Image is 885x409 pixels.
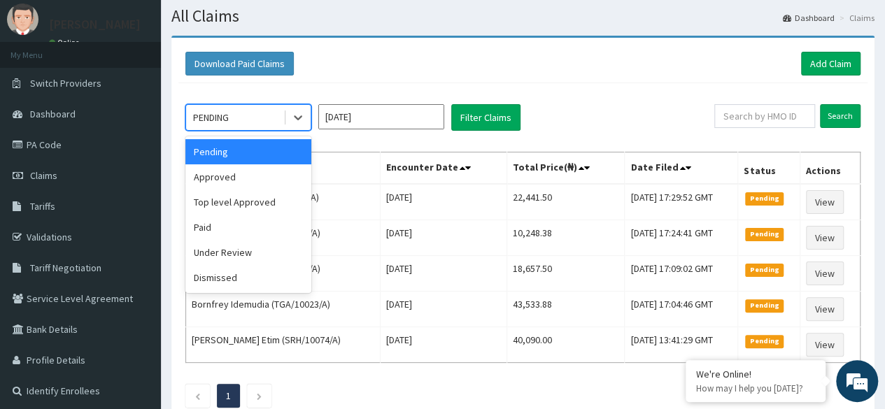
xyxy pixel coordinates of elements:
div: Top level Approved [185,189,311,215]
span: Tariffs [30,200,55,213]
p: How may I help you today? [696,382,815,394]
input: Search by HMO ID [714,104,815,128]
div: Dismissed [185,265,311,290]
h1: All Claims [171,7,875,25]
td: [DATE] [380,256,507,292]
a: Page 1 is your current page [226,389,231,402]
span: Pending [745,192,784,205]
td: [DATE] [380,184,507,220]
td: [DATE] 17:29:52 GMT [625,184,738,220]
span: Pending [745,335,784,347]
span: Switch Providers [30,77,101,89]
a: Dashboard [783,12,835,24]
div: We're Online! [696,368,815,380]
td: [DATE] 13:41:29 GMT [625,327,738,363]
td: [PERSON_NAME] Etim (SRH/10074/A) [186,327,381,363]
span: Pending [745,264,784,276]
td: 40,090.00 [507,327,625,363]
input: Search [820,104,861,128]
a: Add Claim [801,52,861,76]
td: [DATE] [380,292,507,327]
td: Bornfrey Idemudia (TGA/10023/A) [186,292,381,327]
div: Under Review [185,240,311,265]
span: Tariff Negotiation [30,261,101,274]
a: View [806,333,844,357]
td: [DATE] [380,220,507,256]
td: 43,533.88 [507,292,625,327]
p: [PERSON_NAME] [49,18,141,31]
th: Status [738,152,800,185]
td: 10,248.38 [507,220,625,256]
th: Total Price(₦) [507,152,625,185]
div: Approved [185,164,311,189]
td: 18,657.50 [507,256,625,292]
div: PENDING [193,110,229,124]
img: User Image [7,3,38,35]
td: [DATE] [380,327,507,363]
a: View [806,226,844,250]
a: View [806,190,844,214]
a: Previous page [194,389,201,402]
input: Select Month and Year [318,104,444,129]
span: Pending [745,299,784,312]
a: View [806,261,844,285]
th: Actions [800,152,861,185]
th: Date Filed [625,152,738,185]
button: Filter Claims [451,104,521,131]
span: Claims [30,169,57,182]
div: Pending [185,139,311,164]
td: [DATE] 17:24:41 GMT [625,220,738,256]
div: Paid [185,215,311,240]
li: Claims [836,12,875,24]
a: Online [49,38,83,48]
span: Pending [745,228,784,241]
a: Next page [256,389,262,402]
button: Download Paid Claims [185,52,294,76]
td: [DATE] 17:04:46 GMT [625,292,738,327]
span: Dashboard [30,108,76,120]
td: [DATE] 17:09:02 GMT [625,256,738,292]
td: 22,441.50 [507,184,625,220]
th: Encounter Date [380,152,507,185]
a: View [806,297,844,321]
